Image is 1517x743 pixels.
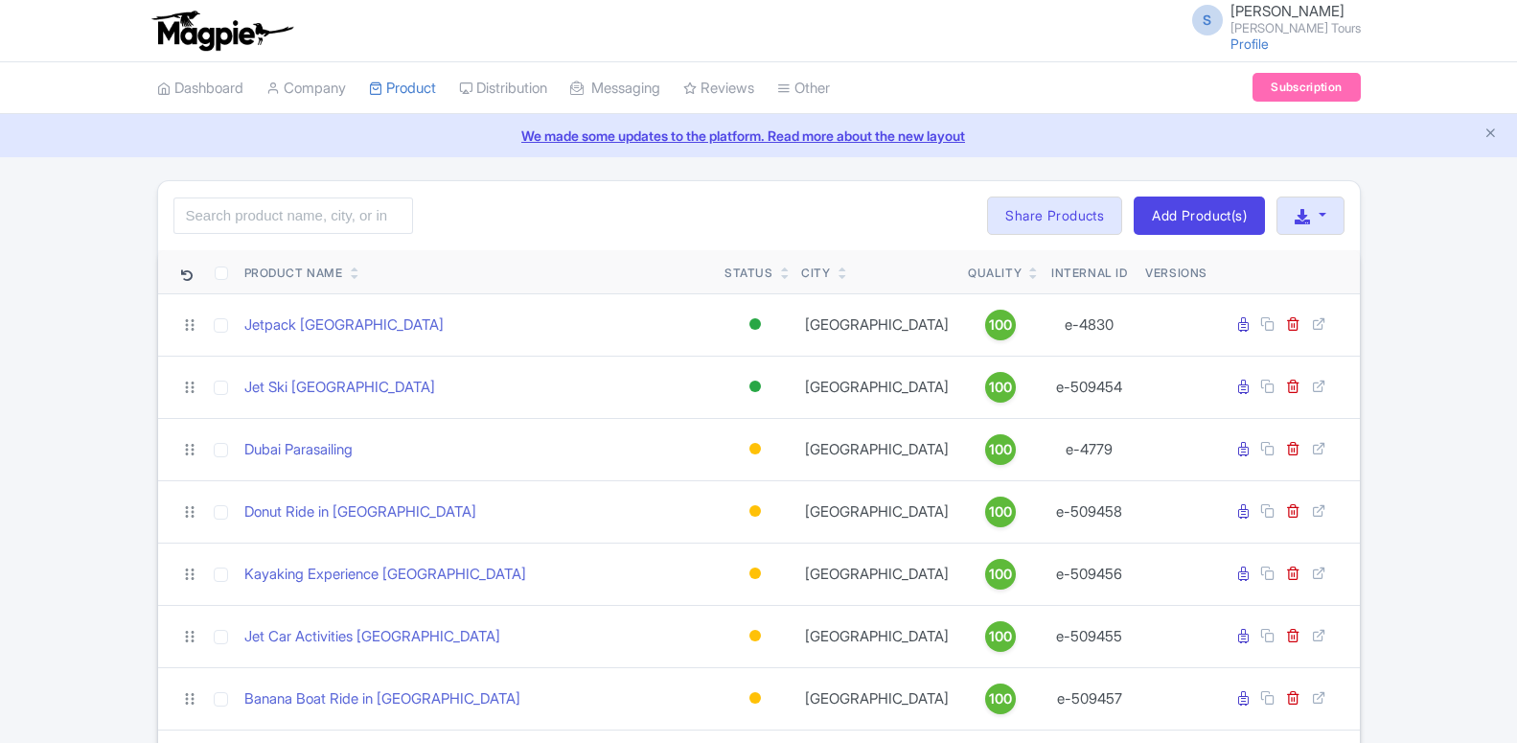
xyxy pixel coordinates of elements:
[746,498,765,525] div: Building
[1042,250,1138,294] th: Internal ID
[1042,418,1138,480] td: e-4779
[369,62,436,115] a: Product
[746,435,765,463] div: Building
[1230,35,1269,52] a: Profile
[244,439,353,461] a: Dubai Parasailing
[1042,543,1138,605] td: e-509456
[570,62,660,115] a: Messaging
[1181,4,1361,35] a: S [PERSON_NAME] [PERSON_NAME] Tours
[148,10,296,52] img: logo-ab69f6fb50320c5b225c76a69d11143b.png
[746,560,765,588] div: Building
[1042,356,1138,418] td: e-509454
[1230,22,1361,35] small: [PERSON_NAME] Tours
[968,497,1033,527] a: 100
[1042,293,1138,356] td: e-4830
[746,373,765,401] div: Active
[157,62,243,115] a: Dashboard
[989,439,1012,460] span: 100
[968,684,1033,714] a: 100
[793,667,960,730] td: [GEOGRAPHIC_DATA]
[989,564,1012,585] span: 100
[266,62,346,115] a: Company
[244,564,526,586] a: Kayaking Experience [GEOGRAPHIC_DATA]
[801,265,830,282] div: City
[724,265,773,282] div: Status
[989,688,1012,709] span: 100
[989,501,1012,522] span: 100
[987,197,1122,235] a: Share Products
[968,621,1033,652] a: 100
[11,126,1506,146] a: We made some updates to the platform. Read more about the new layout
[968,372,1033,403] a: 100
[793,480,960,543] td: [GEOGRAPHIC_DATA]
[1192,5,1223,35] span: S
[1042,480,1138,543] td: e-509458
[1230,2,1345,20] span: [PERSON_NAME]
[968,310,1033,340] a: 100
[1042,605,1138,667] td: e-509455
[244,626,500,648] a: Jet Car Activities [GEOGRAPHIC_DATA]
[777,62,830,115] a: Other
[244,265,343,282] div: Product Name
[683,62,754,115] a: Reviews
[1134,197,1265,235] a: Add Product(s)
[793,605,960,667] td: [GEOGRAPHIC_DATA]
[1138,250,1215,294] th: Versions
[244,501,476,523] a: Donut Ride in [GEOGRAPHIC_DATA]
[968,265,1022,282] div: Quality
[244,688,520,710] a: Banana Boat Ride in [GEOGRAPHIC_DATA]
[173,197,413,234] input: Search product name, city, or interal id
[1253,73,1360,102] a: Subscription
[244,377,435,399] a: Jet Ski [GEOGRAPHIC_DATA]
[1483,124,1498,146] button: Close announcement
[746,685,765,712] div: Building
[793,293,960,356] td: [GEOGRAPHIC_DATA]
[746,311,765,338] div: Active
[989,626,1012,647] span: 100
[968,434,1033,465] a: 100
[793,543,960,605] td: [GEOGRAPHIC_DATA]
[793,418,960,480] td: [GEOGRAPHIC_DATA]
[989,377,1012,398] span: 100
[1042,667,1138,730] td: e-509457
[244,314,444,337] a: Jetpack [GEOGRAPHIC_DATA]
[793,356,960,418] td: [GEOGRAPHIC_DATA]
[746,622,765,650] div: Building
[459,62,547,115] a: Distribution
[989,314,1012,336] span: 100
[968,559,1033,590] a: 100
